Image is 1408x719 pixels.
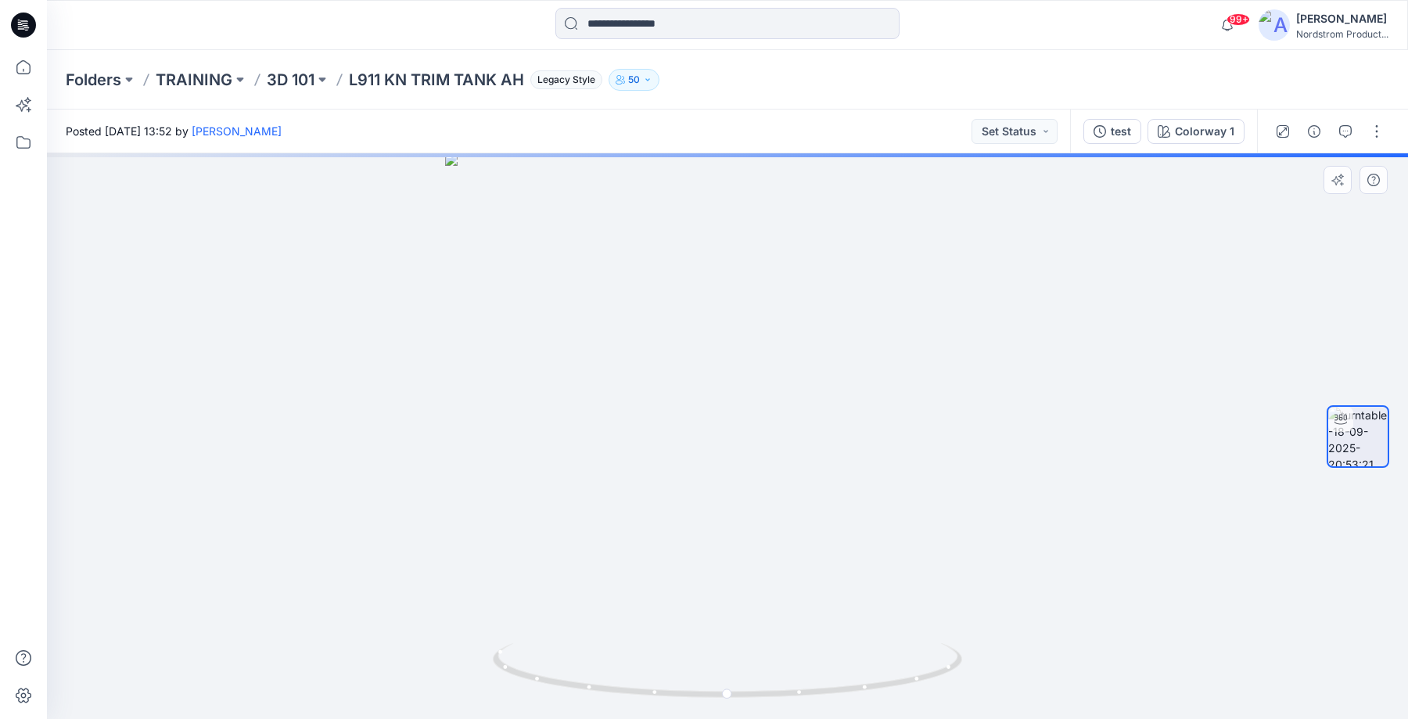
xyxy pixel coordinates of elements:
[66,123,282,139] span: Posted [DATE] 13:52 by
[66,69,121,91] a: Folders
[1083,119,1141,144] button: test
[1148,119,1245,144] button: Colorway 1
[1302,119,1327,144] button: Details
[1227,13,1250,26] span: 99+
[1259,9,1290,41] img: avatar
[1328,407,1388,466] img: turntable-18-09-2025-20:53:21
[349,69,524,91] p: L911 KN TRIM TANK AH
[1111,123,1131,140] div: test
[267,69,314,91] a: 3D 101
[609,69,659,91] button: 50
[156,69,232,91] a: TRAINING
[192,124,282,138] a: [PERSON_NAME]
[530,70,602,89] span: Legacy Style
[1296,9,1388,28] div: [PERSON_NAME]
[1296,28,1388,40] div: Nordstrom Product...
[1175,123,1234,140] div: Colorway 1
[524,69,602,91] button: Legacy Style
[628,71,640,88] p: 50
